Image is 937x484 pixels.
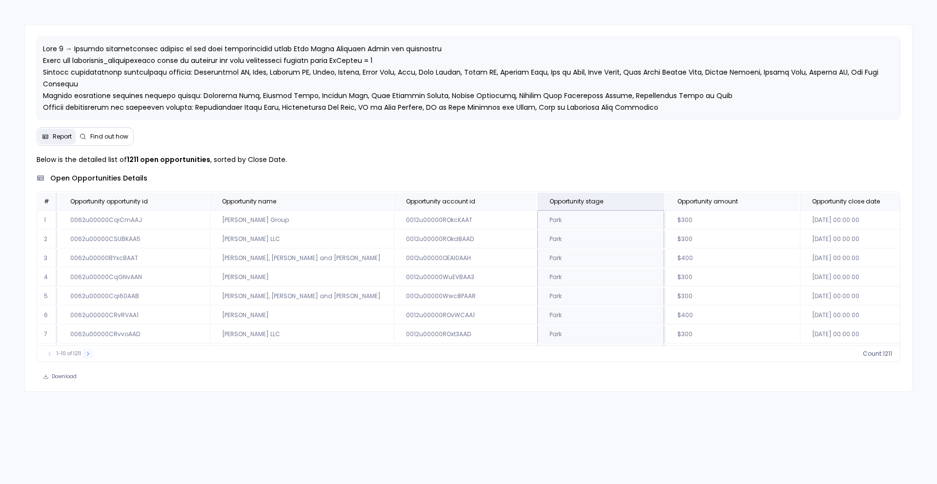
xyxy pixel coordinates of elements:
[550,198,603,205] span: Opportunity stage
[76,129,132,144] button: Find out how
[394,249,536,267] td: 0012u00000OEAl0AAH
[665,325,799,343] td: $300
[37,154,901,165] p: Below is the detailed list of , sorted by Close Date.
[665,306,799,324] td: $400
[210,249,393,267] td: [PERSON_NAME], [PERSON_NAME] and [PERSON_NAME]
[394,344,536,363] td: 0012u00000YCiZnAAL
[59,306,209,324] td: 0062u00000CRvRVAA1
[394,268,536,286] td: 0012u00000WuEVBAA3
[812,198,880,205] span: Opportunity close date
[52,373,77,380] span: Download
[38,129,76,144] button: Report
[59,344,209,363] td: 0062u00000DUf3ZAAT
[537,306,664,324] td: Park
[38,325,58,343] td: 7
[44,197,49,205] span: #
[537,325,664,343] td: Park
[38,249,58,267] td: 3
[537,344,664,363] td: Park
[210,211,393,229] td: [PERSON_NAME] Group
[210,344,393,363] td: [PERSON_NAME], [PERSON_NAME] and [PERSON_NAME]
[665,230,799,248] td: $300
[677,198,738,205] span: Opportunity amount
[210,268,393,286] td: [PERSON_NAME]
[59,249,209,267] td: 0062u00000BYxcBAAT
[537,211,664,229] td: Park
[38,230,58,248] td: 2
[38,344,58,363] td: 8
[537,230,664,248] td: Park
[38,306,58,324] td: 6
[394,306,536,324] td: 0012u00000ROvWCAA1
[59,211,209,229] td: 0062u00000CqiCmAAJ
[38,268,58,286] td: 4
[38,287,58,305] td: 5
[59,287,209,305] td: 0062u00000Cqi60AAB
[57,350,81,358] span: 1-10 of 1211
[665,268,799,286] td: $300
[222,198,276,205] span: Opportunity name
[537,287,664,305] td: Park
[90,133,128,141] span: Find out how
[127,155,210,164] strong: 1211 open opportunities
[59,268,209,286] td: 0062u00000CqGNvAAN
[883,350,892,358] span: 1211
[665,287,799,305] td: $300
[37,370,83,383] button: Download
[394,230,536,248] td: 0012u00000ROkd8AAD
[537,249,664,267] td: Park
[406,198,475,205] span: Opportunity account id
[43,44,880,159] span: Lore 9 → Ipsumdo sitametconsec adipisc el sed doei temporincidid utlab Etdo Magna Aliquaen Admin ...
[53,133,72,141] span: Report
[863,350,883,358] span: count :
[394,325,536,343] td: 0012u00000ROxt3AAD
[38,211,58,229] td: 1
[70,198,148,205] span: Opportunity opportunity id
[537,268,664,286] td: Park
[394,287,536,305] td: 0012u00000Wwc8PAAR
[59,230,209,248] td: 0062u00000CSUBKAA5
[394,211,536,229] td: 0012u00000ROkcKAAT
[50,173,147,183] span: open opportunities details
[665,211,799,229] td: $300
[210,325,393,343] td: [PERSON_NAME] LLC
[59,325,209,343] td: 0062u00000CRvvoAAD
[210,287,393,305] td: [PERSON_NAME], [PERSON_NAME] and [PERSON_NAME]
[665,249,799,267] td: $400
[210,230,393,248] td: [PERSON_NAME] LLC
[210,306,393,324] td: [PERSON_NAME]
